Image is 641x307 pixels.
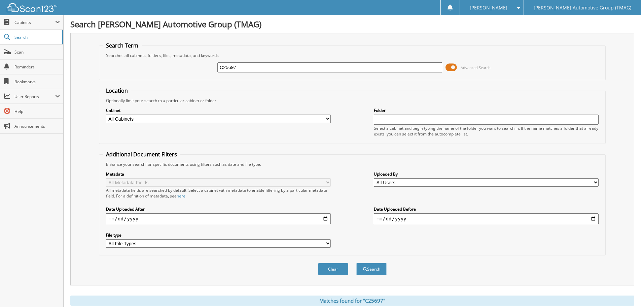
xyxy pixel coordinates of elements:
[534,6,631,10] span: [PERSON_NAME] Automotive Group (TMAG)
[318,263,348,275] button: Clear
[106,108,331,113] label: Cabinet
[374,125,599,137] div: Select a cabinet and begin typing the name of the folder you want to search in. If the name match...
[106,206,331,212] label: Date Uploaded After
[374,108,599,113] label: Folder
[70,296,634,306] div: Matches found for "C25697"
[14,79,60,85] span: Bookmarks
[103,42,142,49] legend: Search Term
[356,263,387,275] button: Search
[103,151,180,158] legend: Additional Document Filters
[103,87,131,94] legend: Location
[70,19,634,30] h1: Search [PERSON_NAME] Automotive Group (TMAG)
[7,3,57,12] img: scan123-logo-white.svg
[14,34,59,40] span: Search
[103,53,602,58] div: Searches all cabinets, folders, files, metadata, and keywords
[106,213,331,224] input: start
[14,123,60,129] span: Announcements
[177,193,185,199] a: here
[374,171,599,177] label: Uploaded By
[106,187,331,199] div: All metadata fields are searched by default. Select a cabinet with metadata to enable filtering b...
[14,64,60,70] span: Reminders
[14,94,55,99] span: User Reports
[461,65,491,70] span: Advanced Search
[106,232,331,238] label: File type
[470,6,507,10] span: [PERSON_NAME]
[14,109,60,114] span: Help
[106,171,331,177] label: Metadata
[14,49,60,55] span: Scan
[103,161,602,167] div: Enhance your search for specific documents using filters such as date and file type.
[14,20,55,25] span: Cabinets
[103,98,602,103] div: Optionally limit your search to a particular cabinet or folder
[374,206,599,212] label: Date Uploaded Before
[374,213,599,224] input: end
